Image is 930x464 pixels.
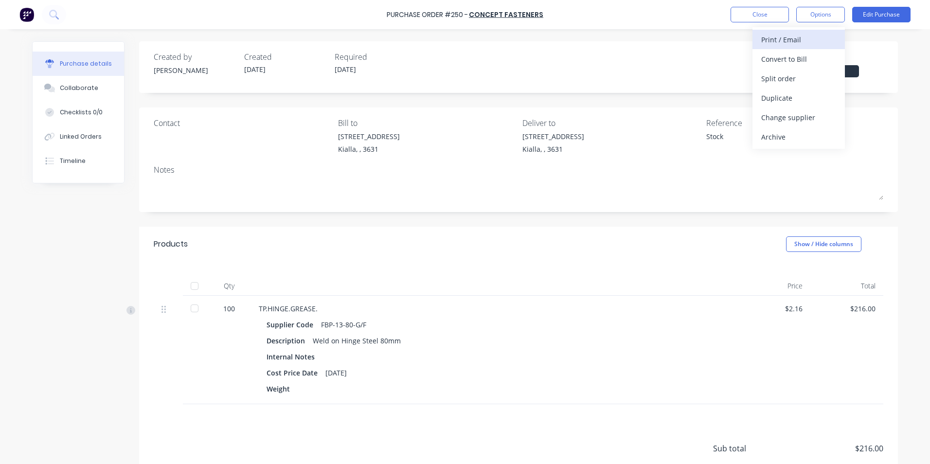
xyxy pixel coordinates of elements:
button: Close [731,7,789,22]
div: Purchase Order #250 - [387,10,468,20]
div: Created by [154,51,236,63]
div: [STREET_ADDRESS] [338,131,400,142]
div: Convert to Bill [761,52,836,66]
div: $216.00 [818,303,876,314]
div: Weld on Hinge Steel 80mm [313,334,401,348]
textarea: Stock [706,131,828,153]
div: [DATE] [325,366,347,380]
div: TP.HINGE.GREASE. [259,303,730,314]
button: Options [796,7,845,22]
div: Print / Email [761,33,836,47]
div: Qty [207,276,251,296]
div: Split order [761,71,836,86]
div: Created [244,51,327,63]
div: Linked Orders [60,132,102,141]
div: Timeline [60,157,86,165]
div: Reference [706,117,883,129]
div: Change supplier [761,110,836,125]
div: Supplier Code [267,318,321,332]
div: Internal Notes [267,350,322,364]
button: Linked Orders [33,125,124,149]
div: Price [737,276,810,296]
div: Weight [267,382,298,396]
span: Sub total [713,443,786,454]
div: Total [810,276,883,296]
div: Archive [761,130,836,144]
div: Description [267,334,313,348]
div: Collaborate [60,84,98,92]
div: Bill to [338,117,515,129]
div: Kialla, , 3631 [338,144,400,154]
div: Cost Price Date [267,366,325,380]
div: 100 [215,303,243,314]
button: Edit Purchase [852,7,911,22]
button: Show / Hide columns [786,236,861,252]
div: Checklists 0/0 [60,108,103,117]
div: Duplicate [761,91,836,105]
div: [PERSON_NAME] [154,65,236,75]
img: Factory [19,7,34,22]
button: Collaborate [33,76,124,100]
button: Checklists 0/0 [33,100,124,125]
div: Kialla, , 3631 [522,144,584,154]
div: Notes [154,164,883,176]
div: Products [154,238,188,250]
span: $216.00 [786,443,883,454]
button: Purchase details [33,52,124,76]
div: $2.16 [745,303,803,314]
div: Contact [154,117,331,129]
div: [STREET_ADDRESS] [522,131,584,142]
div: Deliver to [522,117,699,129]
div: Purchase details [60,59,112,68]
div: FBP-13-80-G/F [321,318,366,332]
a: Concept Fasteners [469,10,543,19]
button: Timeline [33,149,124,173]
div: Required [335,51,417,63]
